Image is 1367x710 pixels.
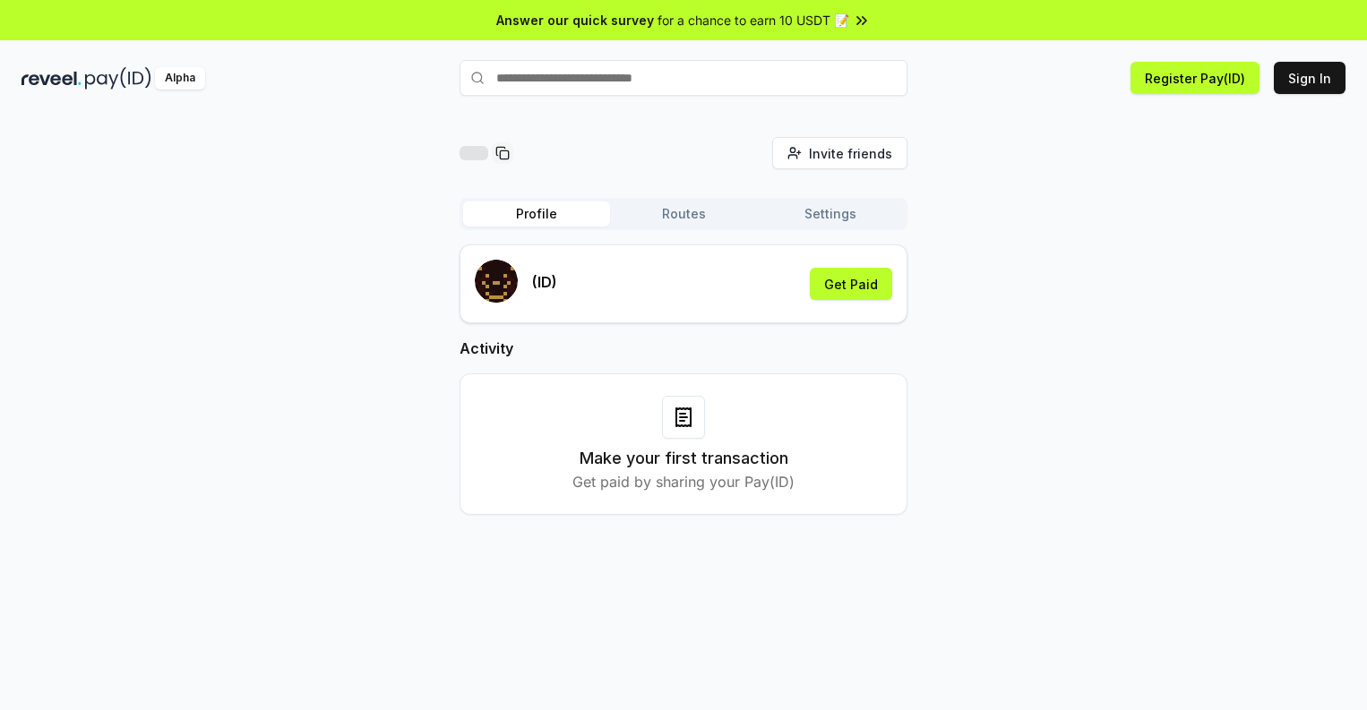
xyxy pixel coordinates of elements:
[1274,62,1346,94] button: Sign In
[772,137,907,169] button: Invite friends
[610,201,757,227] button: Routes
[460,338,907,359] h2: Activity
[658,11,849,30] span: for a chance to earn 10 USDT 📝
[757,201,904,227] button: Settings
[85,67,151,90] img: pay_id
[1131,62,1260,94] button: Register Pay(ID)
[496,11,654,30] span: Answer our quick survey
[532,271,557,293] p: (ID)
[463,201,610,227] button: Profile
[810,268,892,300] button: Get Paid
[572,471,795,492] p: Get paid by sharing your Pay(ID)
[21,67,82,90] img: reveel_dark
[580,446,788,471] h3: Make your first transaction
[809,144,892,163] span: Invite friends
[155,67,205,90] div: Alpha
